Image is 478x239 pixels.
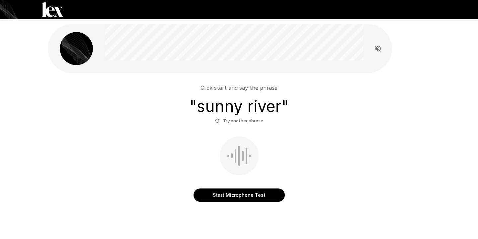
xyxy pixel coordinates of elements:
[371,42,384,55] button: Read questions aloud
[60,32,93,65] img: lex_avatar2.png
[200,84,278,92] p: Click start and say the phrase
[190,97,289,116] h3: " sunny river "
[194,188,285,202] button: Start Microphone Test
[213,116,265,126] button: Try another phrase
